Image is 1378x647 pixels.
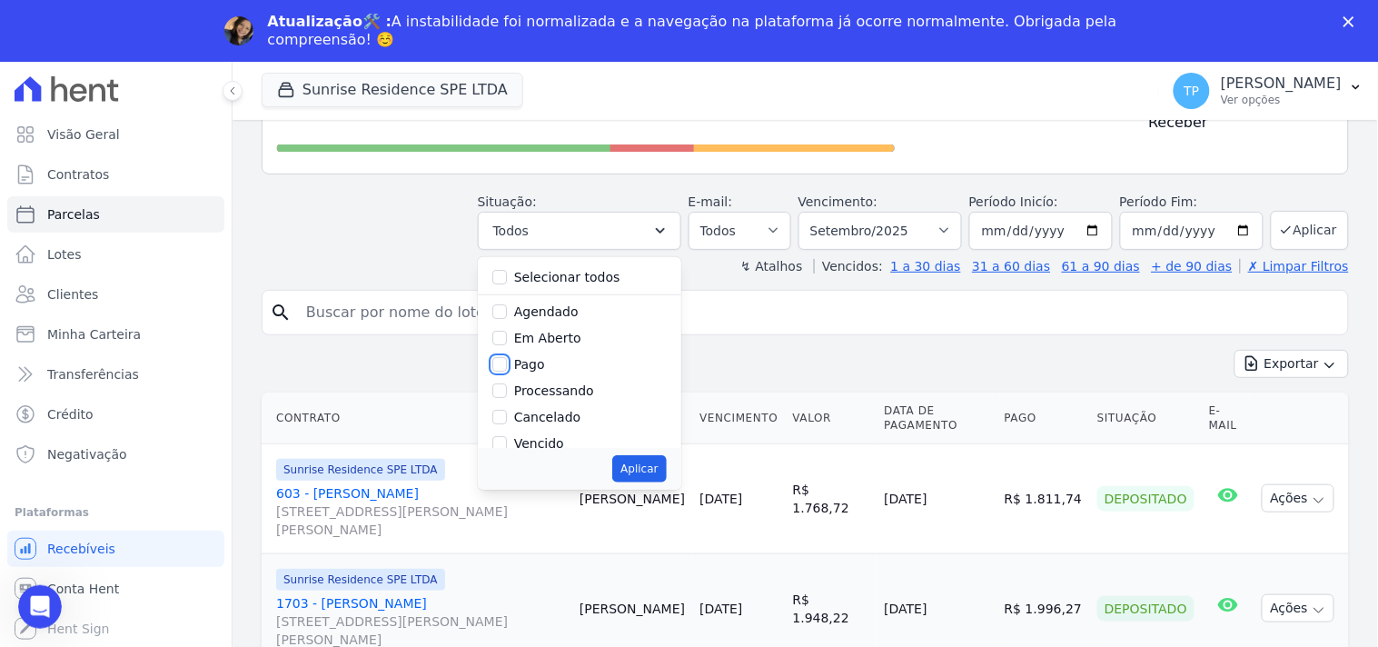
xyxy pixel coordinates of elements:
[47,445,127,463] span: Negativação
[699,492,742,506] a: [DATE]
[786,443,877,553] td: R$ 1.768,72
[47,580,119,598] span: Conta Hent
[1185,85,1200,97] span: TP
[1240,259,1349,274] a: ✗ Limpar Filtros
[7,316,224,353] a: Minha Carteira
[276,459,445,481] span: Sunrise Residence SPE LTDA
[1159,65,1378,116] button: TP [PERSON_NAME] Ver opções
[47,405,94,423] span: Crédito
[224,16,253,45] img: Profile image for Adriane
[1062,259,1140,274] a: 61 a 90 dias
[1120,193,1264,212] label: Período Fim:
[47,365,139,383] span: Transferências
[47,125,120,144] span: Visão Geral
[15,502,217,523] div: Plataformas
[877,393,996,444] th: Data de Pagamento
[997,393,1090,444] th: Pago
[47,540,115,558] span: Recebíveis
[1262,484,1334,513] button: Ações
[877,443,996,553] td: [DATE]
[798,194,877,209] label: Vencimento:
[47,245,82,264] span: Lotes
[276,484,565,539] a: 603 - [PERSON_NAME][STREET_ADDRESS][PERSON_NAME][PERSON_NAME]
[276,569,445,591] span: Sunrise Residence SPE LTDA
[7,531,224,567] a: Recebíveis
[7,116,224,153] a: Visão Geral
[1097,486,1195,512] div: Depositado
[1262,594,1334,622] button: Ações
[1152,259,1233,274] a: + de 90 dias
[612,455,666,483] button: Aplicar
[1090,393,1202,444] th: Situação
[262,73,523,107] button: Sunrise Residence SPE LTDA
[295,294,1341,331] input: Buscar por nome do lote ou do cliente
[969,194,1058,209] label: Período Inicío:
[7,276,224,313] a: Clientes
[514,304,579,319] label: Agendado
[493,220,529,242] span: Todos
[7,436,224,473] a: Negativação
[1271,211,1349,250] button: Aplicar
[7,396,224,433] a: Crédito
[1221,93,1342,107] p: Ver opções
[478,194,537,209] label: Situação:
[7,156,224,193] a: Contratos
[18,585,62,629] iframe: Intercom live chat
[514,270,620,284] label: Selecionar todos
[514,410,580,424] label: Cancelado
[47,165,109,184] span: Contratos
[699,602,742,616] a: [DATE]
[478,212,681,250] button: Todos
[891,259,961,274] a: 1 a 30 dias
[47,205,100,224] span: Parcelas
[1202,393,1255,444] th: E-mail
[1097,596,1195,622] div: Depositado
[268,13,1125,49] div: A instabilidade foi normalizada e a navegação na plataforma já ocorre normalmente. Obrigada pela ...
[740,259,802,274] label: ↯ Atalhos
[7,571,224,607] a: Conta Hent
[786,393,877,444] th: Valor
[972,259,1050,274] a: 31 a 60 dias
[270,302,292,323] i: search
[7,356,224,393] a: Transferências
[514,331,581,345] label: Em Aberto
[1343,16,1362,27] div: Fechar
[997,443,1090,553] td: R$ 1.811,74
[692,393,785,444] th: Vencimento
[514,357,545,372] label: Pago
[1221,75,1342,93] p: [PERSON_NAME]
[572,443,692,553] td: [PERSON_NAME]
[268,13,392,30] b: Atualização🛠️ :
[276,503,565,539] span: [STREET_ADDRESS][PERSON_NAME][PERSON_NAME]
[7,236,224,273] a: Lotes
[7,196,224,233] a: Parcelas
[814,259,883,274] label: Vencidos:
[514,436,564,451] label: Vencido
[47,285,98,304] span: Clientes
[262,393,572,444] th: Contrato
[689,194,733,209] label: E-mail:
[514,383,594,398] label: Processando
[47,325,141,343] span: Minha Carteira
[1234,350,1349,378] button: Exportar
